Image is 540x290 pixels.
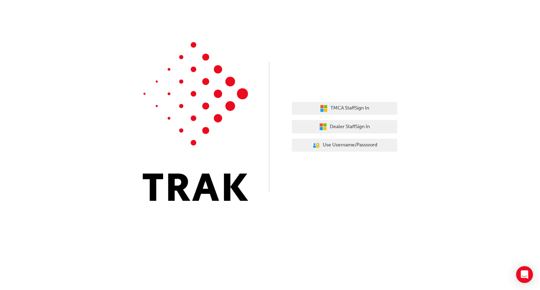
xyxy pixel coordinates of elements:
button: TMCA StaffSign In [292,102,397,115]
span: TMCA Staff Sign In [330,104,369,112]
button: Dealer StaffSign In [292,120,397,133]
button: Use Username/Password [292,139,397,152]
span: Dealer Staff Sign In [330,123,370,131]
span: Use Username/Password [323,141,377,149]
div: Open Intercom Messenger [516,266,533,283]
img: Trak [143,42,248,201]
